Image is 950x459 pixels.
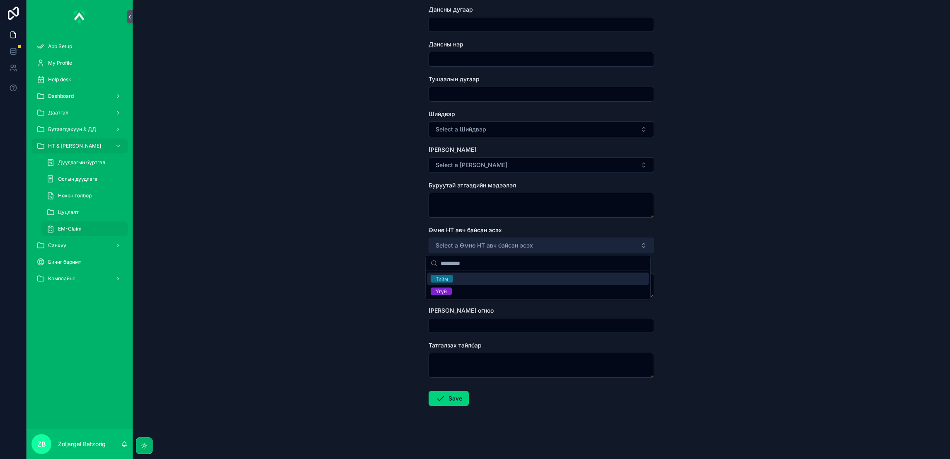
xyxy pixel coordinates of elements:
div: scrollable content [27,33,133,297]
span: Select a Өмнө НТ авч байсан эсэх [436,241,533,250]
span: Select a Шийдвэр [436,125,486,134]
a: My Profile [32,56,128,70]
span: [PERSON_NAME] огноо [429,307,494,314]
a: Бүтээгдэхүүн & ДД [32,122,128,137]
span: Дансны дугаар [429,6,473,13]
button: Select Button [429,238,654,253]
a: Цуцлалт [41,205,128,220]
span: Шийдвэр [429,110,455,117]
span: Даатгал [48,109,68,116]
span: ZB [37,439,46,449]
a: Санхүү [32,238,128,253]
a: EM-Claim [41,221,128,236]
button: Select Button [429,157,654,173]
span: Цуцлалт [58,209,79,216]
a: Бичиг баримт [32,255,128,270]
span: Санхүү [48,242,66,249]
a: App Setup [32,39,128,54]
div: Үгүй [436,288,447,295]
span: EM-Claim [58,226,82,232]
div: Suggestions [426,271,650,299]
span: Комплайнс [48,275,75,282]
span: Тушаалын дугаар [429,75,480,83]
p: Zoljargal Batzorig [58,440,106,448]
span: НТ & [PERSON_NAME] [48,143,101,149]
span: Select a [PERSON_NAME] [436,161,507,169]
a: Даатгал [32,105,128,120]
button: Select Button [429,121,654,137]
div: Тийм [436,275,448,283]
span: Бичиг баримт [48,259,81,265]
span: Буруутай этгээдийн мэдээлэл [429,182,516,189]
span: [PERSON_NAME] [429,146,476,153]
span: Dashboard [48,93,74,100]
a: НТ & [PERSON_NAME] [32,138,128,153]
a: Комплайнс [32,271,128,286]
span: Help desk [48,76,71,83]
a: Нөхөн төлбөр [41,188,128,203]
span: App Setup [48,43,72,50]
span: Өмнө НТ авч байсан эсэх [429,226,502,233]
span: My Profile [48,60,72,66]
img: App logo [74,10,85,23]
a: Ослын дуудлага [41,172,128,187]
a: Dashboard [32,89,128,104]
a: Help desk [32,72,128,87]
span: Нөхөн төлбөр [58,192,92,199]
span: Дансны нэр [429,41,463,48]
span: Ослын дуудлага [58,176,97,182]
span: Дуудлагын бүртгэл [58,159,105,166]
button: Save [429,391,469,406]
span: Бүтээгдэхүүн & ДД [48,126,96,133]
a: Дуудлагын бүртгэл [41,155,128,170]
span: Татгалзах тайлбар [429,342,482,349]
